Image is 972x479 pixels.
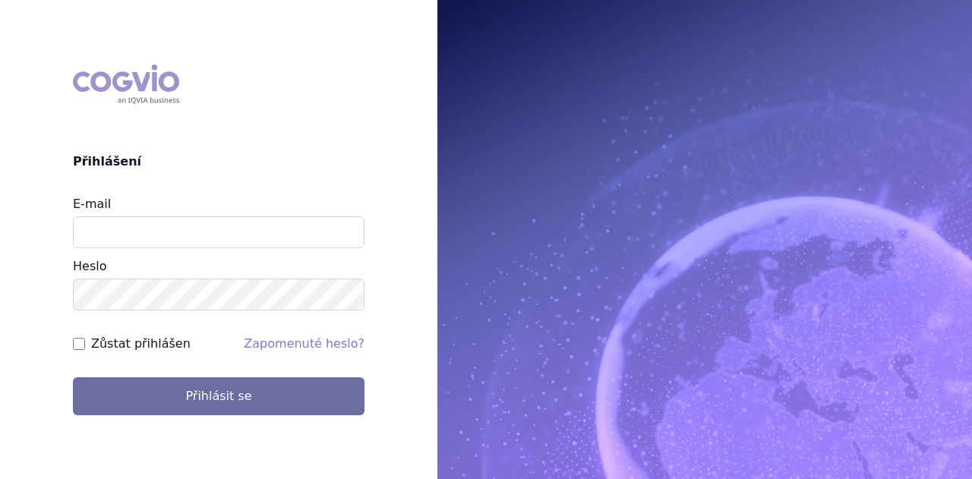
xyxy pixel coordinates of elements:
[73,259,106,273] label: Heslo
[73,65,179,104] div: COGVIO
[73,377,364,415] button: Přihlásit se
[244,336,364,351] a: Zapomenuté heslo?
[91,335,191,353] label: Zůstat přihlášen
[73,153,364,171] h2: Přihlášení
[73,197,111,211] label: E-mail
